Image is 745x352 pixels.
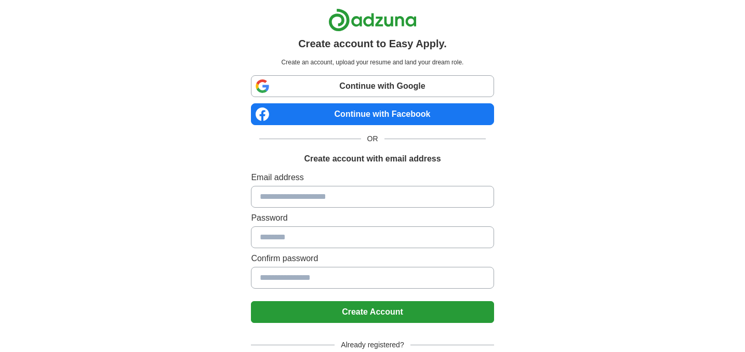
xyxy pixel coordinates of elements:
button: Create Account [251,301,494,323]
h1: Create account with email address [304,153,441,165]
span: OR [361,133,384,144]
h1: Create account to Easy Apply. [298,36,447,51]
label: Password [251,212,494,224]
span: Already registered? [335,340,410,350]
p: Create an account, upload your resume and land your dream role. [253,58,491,67]
a: Continue with Facebook [251,103,494,125]
label: Confirm password [251,252,494,265]
a: Continue with Google [251,75,494,97]
img: Adzuna logo [328,8,417,32]
label: Email address [251,171,494,184]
